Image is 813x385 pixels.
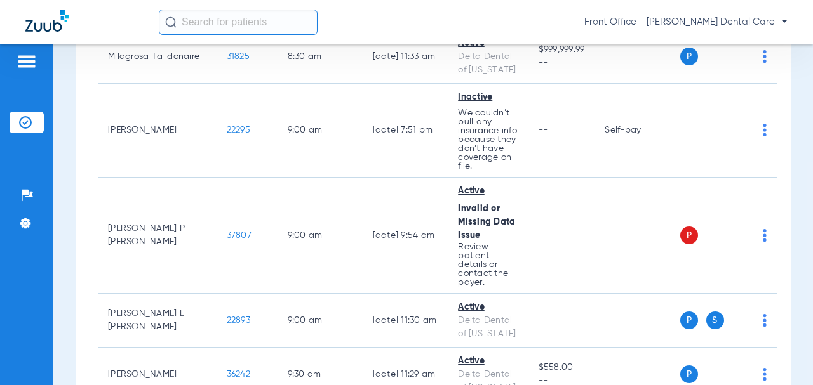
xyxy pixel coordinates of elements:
[539,231,548,240] span: --
[458,185,518,198] div: Active
[680,365,698,383] span: P
[749,324,813,385] iframe: Chat Widget
[595,84,680,178] td: Self-pay
[539,43,585,56] span: $999,999.99
[458,355,518,368] div: Active
[227,126,250,134] span: 22295
[278,178,363,294] td: 9:00 AM
[763,124,767,136] img: group-dot-blue.svg
[584,16,788,29] span: Front Office - [PERSON_NAME] Dental Care
[458,108,518,171] p: We couldn’t pull any insurance info because they don’t have coverage on file.
[458,242,518,287] p: Review patient details or contact the payer.
[595,178,680,294] td: --
[165,16,177,28] img: Search Icon
[278,84,363,178] td: 9:00 AM
[539,361,585,374] span: $558.00
[595,30,680,84] td: --
[98,178,217,294] td: [PERSON_NAME] P-[PERSON_NAME]
[706,311,724,329] span: S
[539,56,585,70] span: --
[227,52,250,61] span: 31825
[763,229,767,242] img: group-dot-blue.svg
[680,226,698,244] span: P
[763,314,767,327] img: group-dot-blue.svg
[539,126,548,134] span: --
[763,50,767,63] img: group-dot-blue.svg
[539,316,548,325] span: --
[595,294,680,348] td: --
[278,30,363,84] td: 8:30 AM
[363,294,448,348] td: [DATE] 11:30 AM
[227,370,250,379] span: 36242
[363,178,448,294] td: [DATE] 9:54 AM
[278,294,363,348] td: 9:00 AM
[680,48,698,65] span: P
[159,10,318,35] input: Search for patients
[458,314,518,341] div: Delta Dental of [US_STATE]
[98,84,217,178] td: [PERSON_NAME]
[98,294,217,348] td: [PERSON_NAME] L-[PERSON_NAME]
[227,316,250,325] span: 22893
[458,91,518,104] div: Inactive
[458,301,518,314] div: Active
[363,30,448,84] td: [DATE] 11:33 AM
[98,30,217,84] td: Milagrosa Ta-donaire
[25,10,69,32] img: Zuub Logo
[458,204,515,240] span: Invalid or Missing Data Issue
[363,84,448,178] td: [DATE] 7:51 PM
[458,50,518,77] div: Delta Dental of [US_STATE]
[680,311,698,329] span: P
[227,231,252,240] span: 37807
[17,54,37,69] img: hamburger-icon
